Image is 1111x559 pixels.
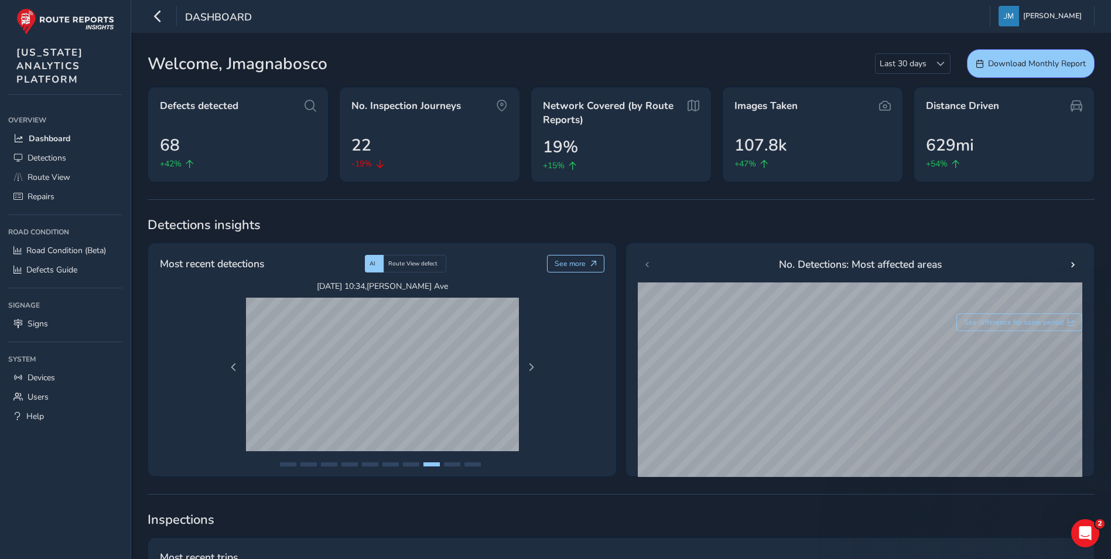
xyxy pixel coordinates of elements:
span: +15% [543,159,565,172]
a: Help [8,407,122,426]
button: Page 4 [341,462,358,466]
span: Distance Driven [926,99,999,113]
span: 629mi [926,133,974,158]
span: Detections insights [148,216,1095,234]
button: See more [547,255,605,272]
span: Route View [28,172,70,183]
span: See difference for same period [964,318,1064,327]
span: Download Monthly Report [988,58,1086,69]
span: Repairs [28,191,54,202]
span: 68 [160,133,180,158]
button: Next Page [523,359,539,376]
span: Devices [28,372,55,383]
div: Route View defect [384,255,446,272]
a: Route View [8,168,122,187]
div: Road Condition [8,223,122,241]
span: Detections [28,152,66,163]
span: 107.8k [734,133,787,158]
button: See difference for same period [956,313,1083,331]
a: Dashboard [8,129,122,148]
span: Defects detected [160,99,238,113]
span: Help [26,411,44,422]
span: Signs [28,318,48,329]
button: Page 3 [321,462,337,466]
span: [PERSON_NAME] [1023,6,1082,26]
div: AI [365,255,384,272]
span: Most recent detections [160,256,264,271]
button: Page 2 [300,462,317,466]
span: No. Detections: Most affected areas [779,257,942,272]
span: 2 [1095,519,1105,529]
span: 19% [543,135,578,159]
a: Users [8,387,122,407]
div: Overview [8,111,122,129]
img: diamond-layout [999,6,1019,26]
a: Detections [8,148,122,168]
button: Page 1 [280,462,296,466]
button: Download Monthly Report [967,49,1095,78]
span: Dashboard [29,133,70,144]
button: Page 7 [403,462,419,466]
span: Images Taken [734,99,798,113]
button: Page 9 [444,462,460,466]
span: +42% [160,158,182,170]
button: Page 5 [362,462,378,466]
span: Users [28,391,49,403]
a: Devices [8,368,122,387]
div: System [8,350,122,368]
img: rr logo [16,8,114,35]
button: Previous Page [225,359,242,376]
span: Welcome, Jmagnabosco [148,52,327,76]
span: Network Covered (by Route Reports) [543,99,683,127]
button: Page 8 [423,462,440,466]
span: No. Inspection Journeys [351,99,461,113]
span: Road Condition (Beta) [26,245,106,256]
a: Defects Guide [8,260,122,279]
a: Signs [8,314,122,333]
span: Defects Guide [26,264,77,275]
span: -19% [351,158,372,170]
span: Last 30 days [876,54,931,73]
div: Signage [8,296,122,314]
span: Inspections [148,511,1095,529]
span: AI [370,260,375,268]
span: [US_STATE] ANALYTICS PLATFORM [16,46,83,86]
span: 22 [351,133,371,158]
span: Dashboard [185,10,252,26]
button: [PERSON_NAME] [999,6,1086,26]
span: Route View defect [388,260,437,268]
a: Road Condition (Beta) [8,241,122,260]
span: +47% [734,158,756,170]
iframe: Intercom live chat [1071,519,1099,547]
a: Repairs [8,187,122,206]
button: Page 6 [382,462,399,466]
button: Page 10 [464,462,481,466]
span: See more [555,259,586,268]
span: +54% [926,158,948,170]
span: [DATE] 10:34 , [PERSON_NAME] Ave [246,281,519,292]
